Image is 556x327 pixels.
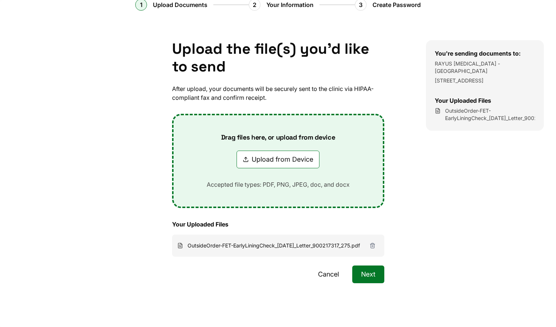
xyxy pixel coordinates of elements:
[172,40,384,75] h1: Upload the file(s) you'd like to send
[435,49,535,58] h3: You're sending documents to:
[435,60,535,75] p: RAYUS [MEDICAL_DATA] - [GEOGRAPHIC_DATA]
[153,0,207,9] span: Upload Documents
[352,266,384,283] button: Next
[172,220,384,229] h3: Your Uploaded Files
[309,266,348,283] button: Cancel
[188,242,360,249] span: OutsideOrder-FET-EarlyLiningCheck_[DATE]_Letter_900217317_275.pdf
[209,133,347,142] p: Drag files here, or upload from device
[435,77,535,84] p: [STREET_ADDRESS]
[195,180,361,189] p: Accepted file types: PDF, PNG, JPEG, doc, and docx
[445,107,535,122] span: OutsideOrder-FET-EarlyLiningCheck_2025-09-09_Letter_900217317_275.pdf
[266,0,314,9] span: Your Information
[237,151,319,168] button: Upload from Device
[435,96,535,105] h3: Your Uploaded Files
[172,84,384,102] p: After upload, your documents will be securely sent to the clinic via HIPAA-compliant fax and conf...
[373,0,421,9] span: Create Password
